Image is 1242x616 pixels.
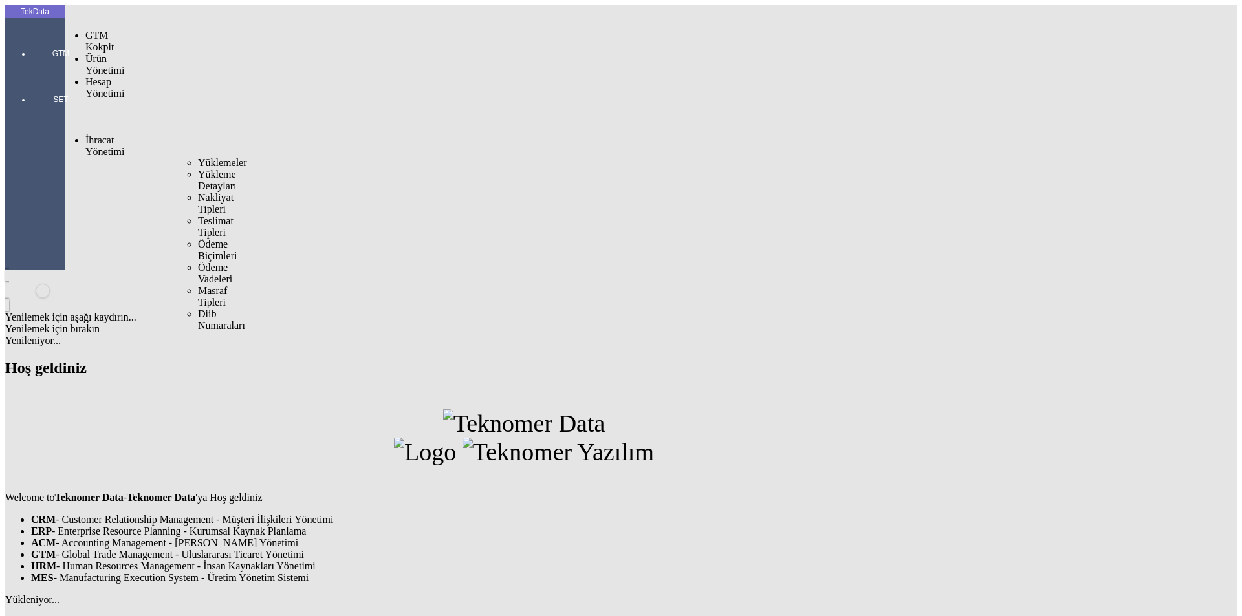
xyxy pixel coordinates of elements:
[198,308,245,331] span: Diib Numaraları
[198,215,234,238] span: Teslimat Tipleri
[31,572,54,583] strong: MES
[5,359,1043,377] h2: Hoş geldiniz
[31,514,56,525] strong: CRM
[54,492,123,503] strong: Teknomer Data
[5,492,1043,504] p: Welcome to - 'ya Hoş geldiniz
[198,262,232,284] span: Ödeme Vadeleri
[5,6,65,17] div: TekData
[198,192,234,215] span: Nakliyat Tipleri
[31,526,52,536] strong: ERP
[85,53,124,76] span: Ürün Yönetimi
[198,239,237,261] span: Ödeme Biçimleri
[31,549,56,560] strong: GTM
[198,157,247,168] span: Yüklemeler
[41,94,80,105] span: SET
[31,537,56,548] strong: ACM
[443,409,605,438] img: Teknomer Data
[198,169,237,191] span: Yükleme Detayları
[31,560,56,571] strong: HRM
[31,549,1043,560] li: - Global Trade Management - Uluslararası Ticaret Yönetimi
[127,492,195,503] strong: Teknomer Data
[394,438,456,466] img: Logo
[198,285,227,308] span: Masraf Tipleri
[31,572,1043,584] li: - Manufacturing Execution System - Üretim Yönetim Sistemi
[5,312,1043,323] div: Yenilemek için aşağı kaydırın...
[463,438,654,466] img: Teknomer Yazılım
[31,526,1043,537] li: - Enterprise Resource Planning - Kurumsal Kaynak Planlama
[5,335,1043,346] div: Yenileniyor...
[85,30,114,52] span: GTM Kokpit
[31,560,1043,572] li: - Human Resources Management - İnsan Kaynakları Yönetimi
[31,537,1043,549] li: - Accounting Management - [PERSON_NAME] Yönetimi
[85,134,124,157] span: İhracat Yönetimi
[5,323,1043,335] div: Yenilemek için bırakın
[5,594,1043,606] div: Yükleniyor...
[85,76,124,99] span: Hesap Yönetimi
[31,514,1043,526] li: - Customer Relationship Management - Müşteri İlişkileri Yönetimi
